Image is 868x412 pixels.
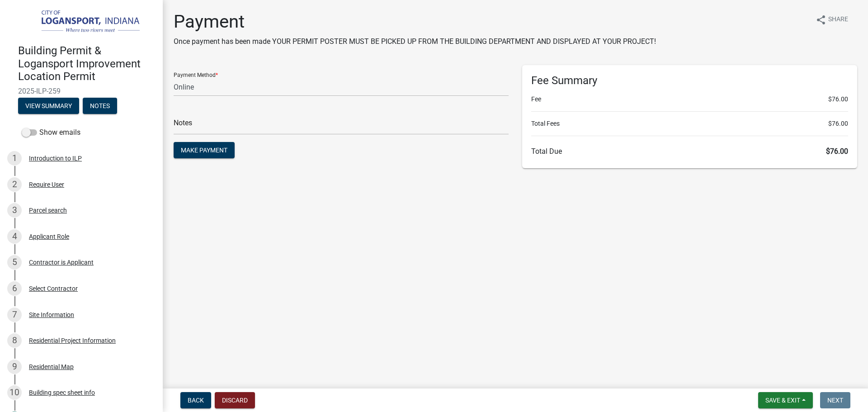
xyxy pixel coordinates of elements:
span: 2025-ILP-259 [18,87,145,95]
h1: Payment [174,11,656,33]
div: 6 [7,281,22,296]
div: Require User [29,181,64,188]
span: $76.00 [828,119,848,128]
button: View Summary [18,98,79,114]
wm-modal-confirm: Notes [83,103,117,110]
h4: Building Permit & Logansport Improvement Location Permit [18,44,156,83]
button: Back [180,392,211,408]
img: City of Logansport, Indiana [18,9,148,35]
span: $76.00 [828,95,848,104]
span: Share [828,14,848,25]
button: shareShare [808,11,855,28]
span: Save & Exit [765,397,800,404]
div: 1 [7,151,22,166]
div: 5 [7,255,22,270]
button: Save & Exit [758,392,813,408]
label: Show emails [22,127,80,138]
div: Residential Project Information [29,337,116,344]
div: Select Contractor [29,285,78,292]
li: Fee [531,95,848,104]
div: Introduction to ILP [29,155,82,161]
div: 8 [7,333,22,348]
div: Building spec sheet info [29,389,95,396]
div: Site Information [29,312,74,318]
div: Applicant Role [29,233,69,240]
div: 9 [7,360,22,374]
span: $76.00 [826,147,848,156]
p: Once payment has been made YOUR PERMIT POSTER MUST BE PICKED UP FROM THE BUILDING DEPARTMENT AND ... [174,36,656,47]
button: Make Payment [174,142,235,158]
i: share [816,14,826,25]
li: Total Fees [531,119,848,128]
button: Next [820,392,850,408]
span: Next [827,397,843,404]
button: Notes [83,98,117,114]
h6: Total Due [531,147,848,156]
div: Parcel search [29,207,67,213]
div: 4 [7,229,22,244]
wm-modal-confirm: Summary [18,103,79,110]
div: 7 [7,308,22,322]
div: 10 [7,385,22,400]
span: Back [188,397,204,404]
button: Discard [215,392,255,408]
span: Make Payment [181,147,227,154]
div: 3 [7,203,22,218]
h6: Fee Summary [531,74,848,87]
div: 2 [7,177,22,192]
div: Residential Map [29,364,74,370]
div: Contractor is Applicant [29,259,94,265]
